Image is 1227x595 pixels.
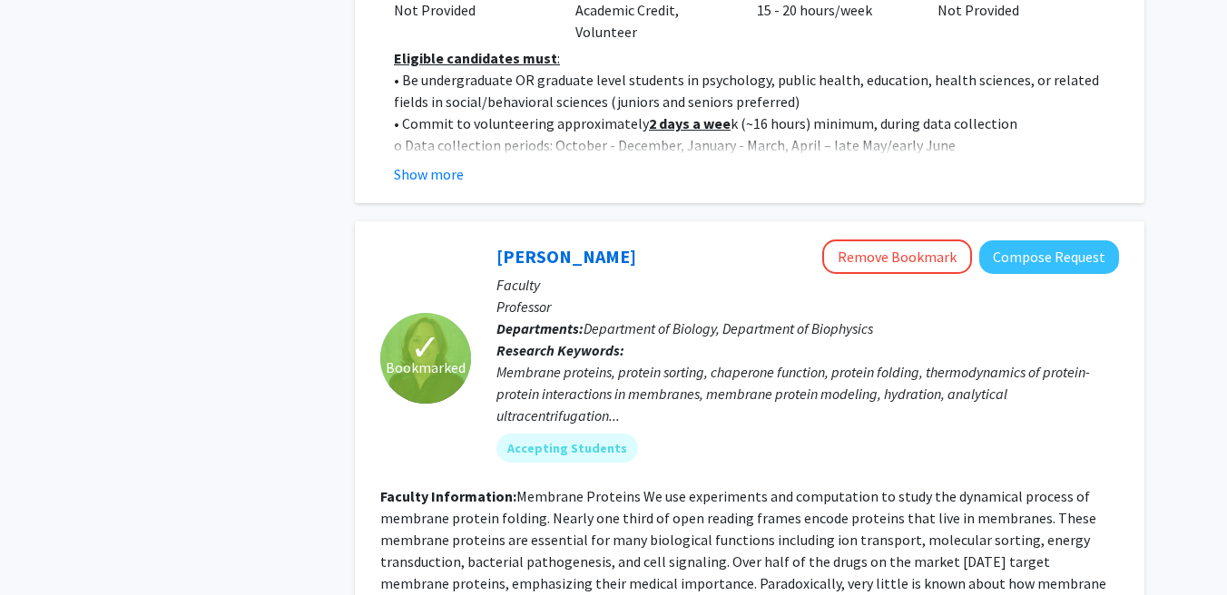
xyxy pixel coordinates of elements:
button: Show more [394,163,464,185]
button: Compose Request to Karen Fleming [979,240,1119,274]
a: [PERSON_NAME] [496,245,636,268]
p: • Be undergraduate OR graduate level students in psychology, public health, education, health sci... [394,69,1119,112]
b: Departments: [496,319,584,337]
u: 2 days a wee [649,114,731,132]
b: Faculty Information: [380,487,516,505]
p: Faculty [496,274,1119,296]
div: Membrane proteins, protein sorting, chaperone function, protein folding, thermodynamics of protei... [496,361,1119,426]
u: Eligible candidates must [394,49,557,67]
button: Remove Bookmark [822,239,972,274]
span: ✓ [410,338,441,356]
p: Professor [496,296,1119,317]
span: Bookmarked [386,356,466,378]
p: o Data collection periods: October - December, January - March, April – late May/early June [394,134,1119,156]
p: • Commit to volunteering approximately k (~16 hours) minimum, during data collection [394,112,1119,134]
mat-chip: Accepting Students [496,434,638,463]
iframe: Chat [14,513,77,581]
u: : [557,49,560,67]
b: Research Keywords: [496,341,624,359]
span: Department of Biology, Department of Biophysics [584,319,873,337]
